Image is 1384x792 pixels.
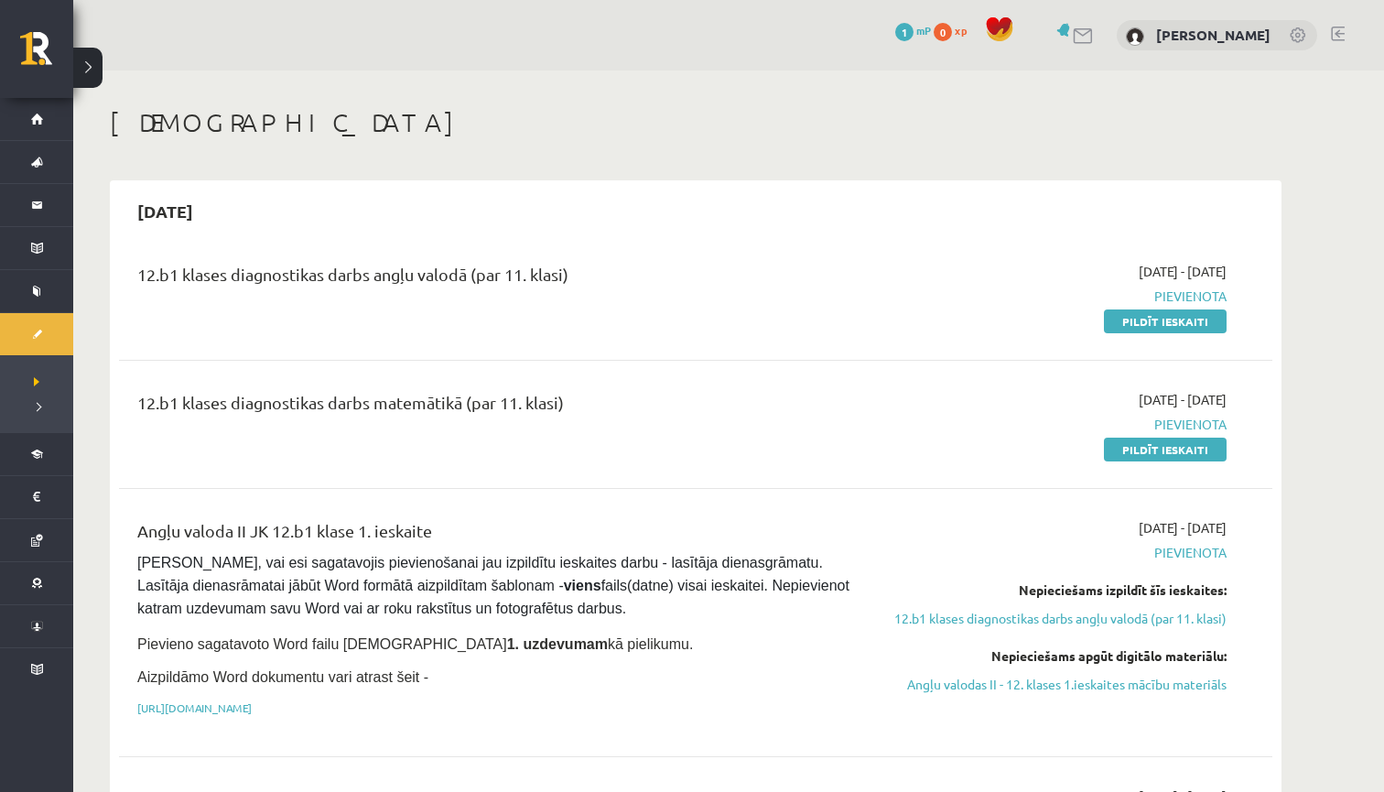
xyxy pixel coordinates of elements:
a: 0 xp [934,23,976,38]
div: 12.b1 klases diagnostikas darbs matemātikā (par 11. klasi) [137,390,854,424]
h2: [DATE] [119,190,211,233]
span: Aizpildāmo Word dokumentu vari atrast šeit - [137,669,428,685]
span: Pievienota [881,415,1227,434]
img: Patrīcija Bērziņa [1126,27,1144,46]
a: 1 mP [895,23,931,38]
a: Rīgas 1. Tālmācības vidusskola [20,32,73,78]
span: Pievienota [881,287,1227,306]
a: [PERSON_NAME] [1156,26,1270,44]
a: 12.b1 klases diagnostikas darbs angļu valodā (par 11. klasi) [881,609,1227,628]
strong: viens [564,578,601,593]
span: [DATE] - [DATE] [1139,518,1227,537]
span: [DATE] - [DATE] [1139,390,1227,409]
span: xp [955,23,967,38]
span: Pievienota [881,543,1227,562]
div: Nepieciešams apgūt digitālo materiālu: [881,646,1227,666]
h1: [DEMOGRAPHIC_DATA] [110,107,1281,138]
strong: 1. uzdevumam [507,636,608,652]
span: [DATE] - [DATE] [1139,262,1227,281]
span: 0 [934,23,952,41]
span: mP [916,23,931,38]
div: Angļu valoda II JK 12.b1 klase 1. ieskaite [137,518,854,552]
a: Angļu valodas II - 12. klases 1.ieskaites mācību materiāls [881,675,1227,694]
div: Nepieciešams izpildīt šīs ieskaites: [881,580,1227,600]
a: Pildīt ieskaiti [1104,309,1227,333]
a: [URL][DOMAIN_NAME] [137,700,252,715]
span: Pievieno sagatavoto Word failu [DEMOGRAPHIC_DATA] kā pielikumu. [137,636,693,652]
a: Pildīt ieskaiti [1104,438,1227,461]
span: 1 [895,23,914,41]
span: [PERSON_NAME], vai esi sagatavojis pievienošanai jau izpildītu ieskaites darbu - lasītāja dienasg... [137,555,853,616]
div: 12.b1 klases diagnostikas darbs angļu valodā (par 11. klasi) [137,262,854,296]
